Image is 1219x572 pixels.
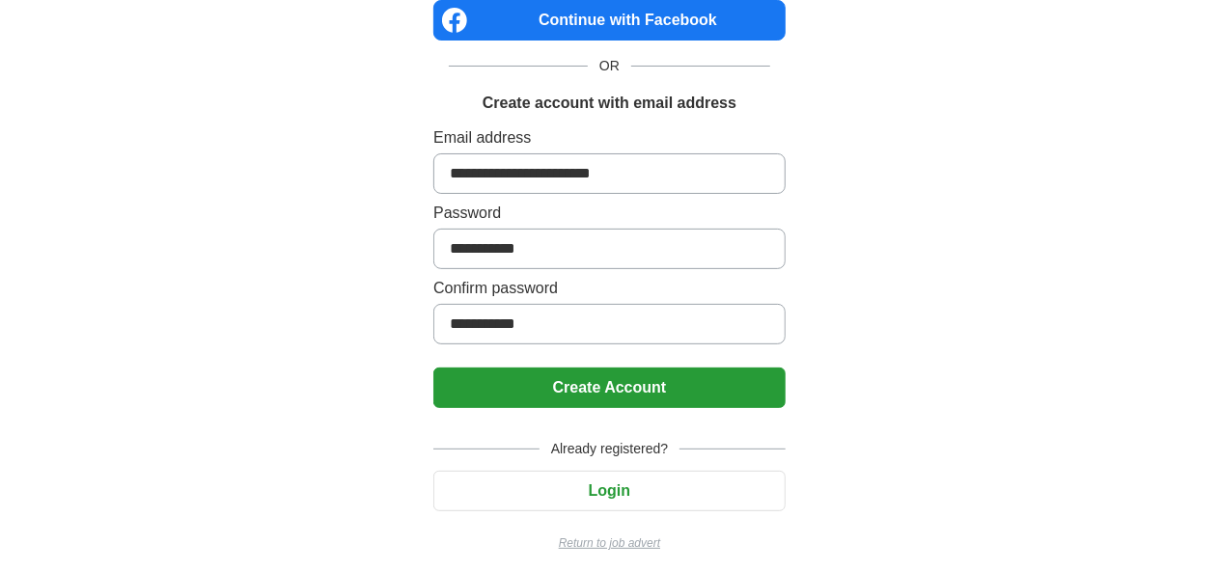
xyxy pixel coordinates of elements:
[433,471,786,511] button: Login
[433,368,786,408] button: Create Account
[433,126,786,150] label: Email address
[433,534,786,552] a: Return to job advert
[483,92,736,115] h1: Create account with email address
[433,202,786,225] label: Password
[433,277,786,300] label: Confirm password
[588,56,631,76] span: OR
[540,439,679,459] span: Already registered?
[433,482,786,499] a: Login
